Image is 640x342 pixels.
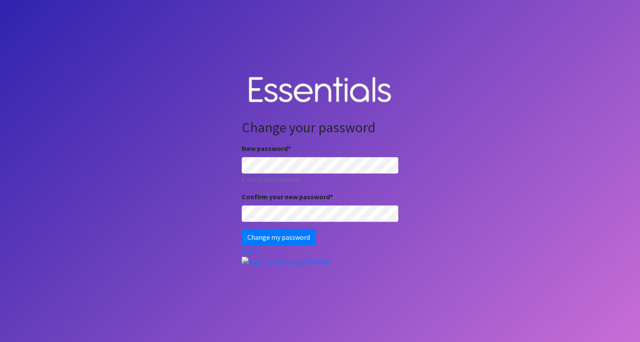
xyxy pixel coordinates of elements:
img: Sign in with Google [242,257,307,267]
input: Change my password [242,229,316,245]
abbr: required [288,144,291,153]
a: Sign up [308,257,330,265]
img: Human Essentials [242,68,398,113]
small: 8 characters minimum [242,175,398,184]
abbr: required [330,192,333,201]
label: Confirm your new password [242,191,333,202]
a: Log in [242,246,260,255]
h2: Change your password [242,119,398,136]
label: New password [242,143,291,154]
